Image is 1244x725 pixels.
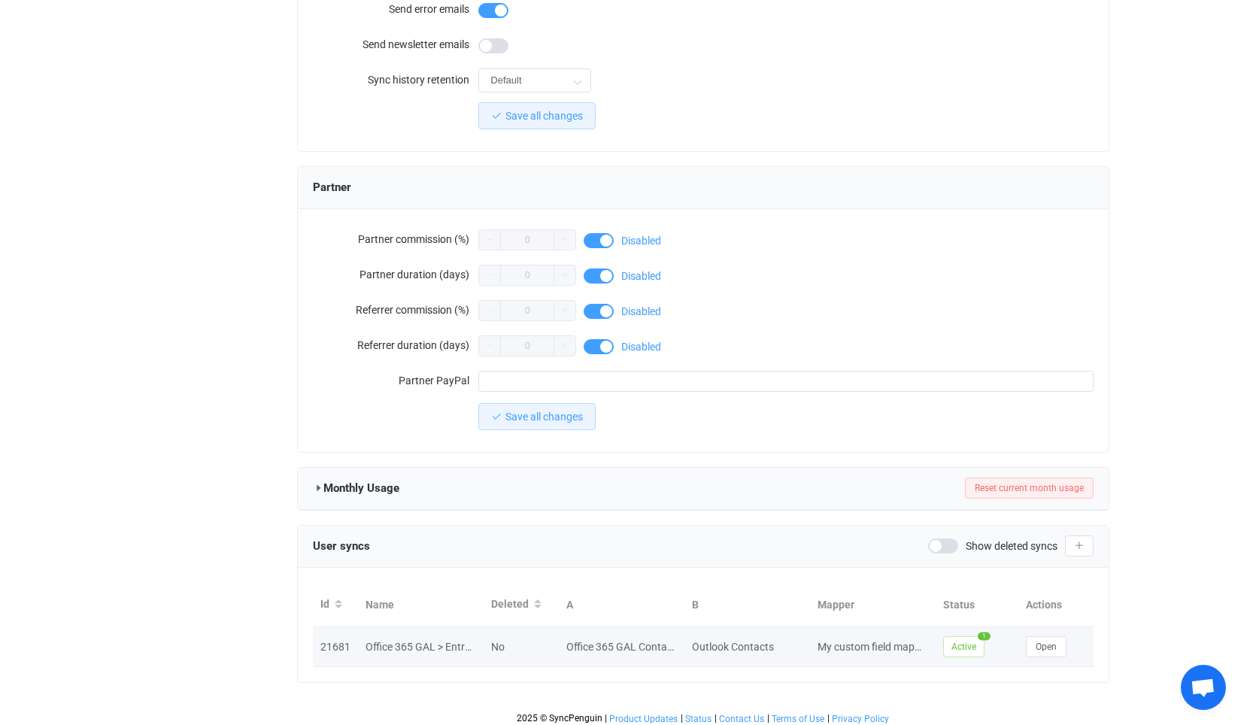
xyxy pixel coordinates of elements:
[975,483,1084,493] span: Reset current month usage
[719,714,766,724] a: Contact Us
[1181,665,1226,710] div: Open chat
[810,596,936,614] div: Mapper
[965,478,1094,499] button: Reset current month usage
[505,110,583,122] span: Save all changes
[313,176,351,199] span: Partner
[478,68,591,93] input: Select
[832,714,891,724] a: Privacy Policy
[684,596,810,614] div: B
[313,639,358,656] div: 21681
[478,403,596,430] button: Save all changes
[323,477,399,499] span: Monthly Usage
[767,713,769,723] span: |
[684,639,809,656] div: Outlook Contacts
[1026,640,1067,652] a: Open
[484,592,559,617] div: Deleted
[772,714,825,724] span: Terms of Use
[478,102,596,129] button: Save all changes
[1026,636,1067,657] button: Open
[358,596,484,614] div: Name
[313,592,358,617] div: Id
[313,65,478,95] label: Sync history retention
[313,29,478,59] label: Send newsletter emails
[313,366,478,396] label: Partner PayPal
[313,224,478,254] label: Partner commission (%)
[1018,596,1094,614] div: Actions
[978,632,991,641] span: 1
[610,714,678,724] span: Product Updates
[609,714,679,724] a: Product Updates
[313,259,478,290] label: Partner duration (days)
[936,596,1018,614] div: Status
[621,341,661,352] span: Disabled
[505,411,583,423] span: Save all changes
[685,714,713,724] a: Status
[1036,642,1057,652] span: Open
[681,713,683,723] span: |
[943,636,985,657] span: Active
[559,596,684,614] div: A
[621,271,661,281] span: Disabled
[313,535,370,557] span: User syncs
[605,713,607,723] span: |
[966,541,1057,551] span: Show deleted syncs
[686,714,712,724] span: Status
[621,235,661,246] span: Disabled
[621,306,661,317] span: Disabled
[517,713,602,723] span: 2025 © SyncPenguin
[827,713,830,723] span: |
[559,639,683,656] div: Office 365 GAL Contacts
[484,639,559,656] div: No
[313,295,478,325] label: Referrer commission (%)
[715,713,717,723] span: |
[720,714,765,724] span: Contact Us
[772,714,826,724] a: Terms of Use
[313,330,478,360] label: Referrer duration (days)
[810,639,934,656] div: My custom field mapping
[358,639,484,656] div: Office 365 GAL > Entra Group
